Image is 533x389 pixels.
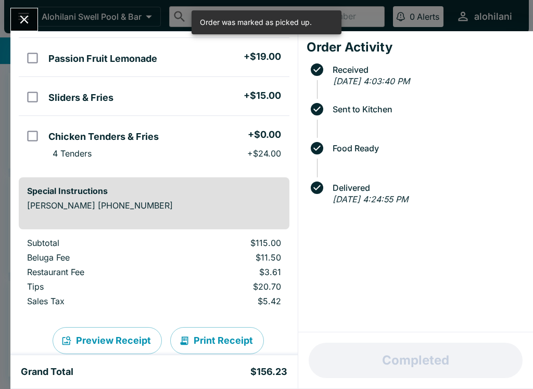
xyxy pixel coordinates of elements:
[27,267,159,277] p: Restaurant Fee
[250,366,287,378] h5: $156.23
[176,281,281,292] p: $20.70
[27,252,159,263] p: Beluga Fee
[333,76,410,86] em: [DATE] 4:03:40 PM
[244,50,281,63] h5: + $19.00
[327,144,525,153] span: Food Ready
[48,53,157,65] h5: Passion Fruit Lemonade
[333,194,408,204] em: [DATE] 4:24:55 PM
[307,40,525,55] h4: Order Activity
[200,14,312,31] div: Order was marked as picked up.
[53,327,162,354] button: Preview Receipt
[27,200,281,211] p: [PERSON_NAME] [PHONE_NUMBER]
[27,238,159,248] p: Subtotal
[27,186,281,196] h6: Special Instructions
[247,148,281,159] p: + $24.00
[176,296,281,306] p: $5.42
[48,131,159,143] h5: Chicken Tenders & Fries
[48,92,113,104] h5: Sliders & Fries
[248,128,281,141] h5: + $0.00
[27,296,159,306] p: Sales Tax
[27,281,159,292] p: Tips
[176,238,281,248] p: $115.00
[170,327,264,354] button: Print Receipt
[327,183,525,192] span: Delivered
[244,89,281,102] h5: + $15.00
[176,252,281,263] p: $11.50
[11,8,37,31] button: Close
[176,267,281,277] p: $3.61
[53,148,92,159] p: 4 Tenders
[327,105,525,114] span: Sent to Kitchen
[21,366,73,378] h5: Grand Total
[19,238,289,310] table: orders table
[327,65,525,74] span: Received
